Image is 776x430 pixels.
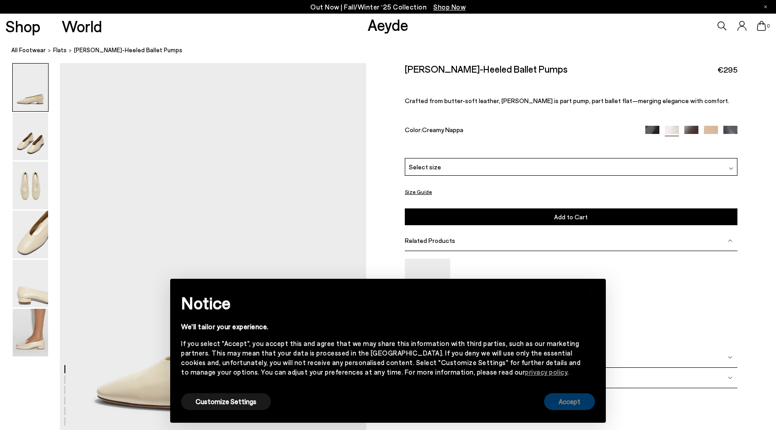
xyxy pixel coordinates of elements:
a: Shop [5,18,40,34]
a: Aeyde [368,15,408,34]
img: svg%3E [729,166,733,171]
img: svg%3E [728,355,732,360]
a: privacy policy [525,368,567,376]
span: [PERSON_NAME]-Heeled Ballet Pumps [74,45,182,55]
img: Delia Low-Heeled Ballet Pumps - Image 6 [13,309,48,356]
button: Accept [544,393,595,410]
h2: Notice [181,291,580,315]
a: World [62,18,102,34]
span: 0 [766,24,771,29]
span: Add to Cart [554,213,588,221]
img: Delia Low-Heeled Ballet Pumps - Image 4 [13,211,48,258]
img: svg%3E [728,376,732,380]
img: Delia Low-Heeled Ballet Pumps - Image 5 [13,260,48,307]
a: All Footwear [11,45,46,55]
div: We'll tailor your experience. [181,322,580,331]
img: Delia Low-Heeled Ballet Pumps - Image 1 [13,64,48,111]
span: × [588,286,594,299]
nav: breadcrumb [11,38,776,63]
button: Size Guide [405,186,432,198]
span: Navigate to /collections/new-in [433,3,466,11]
div: If you select "Accept", you accept this and agree that we may share this information with third p... [181,339,580,377]
img: Kirsten Ballet Flats [405,259,450,319]
span: Creamy Nappa [422,126,463,133]
div: Color: [405,126,635,136]
span: Select size [409,162,441,172]
p: Out Now | Fall/Winter ‘25 Collection [310,1,466,13]
h2: [PERSON_NAME]-Heeled Ballet Pumps [405,63,568,74]
a: 0 [757,21,766,31]
button: Customize Settings [181,393,271,410]
span: Crafted from butter-soft leather, [PERSON_NAME] is part pump, part ballet flat—merging elegance w... [405,97,729,104]
span: €295 [717,64,737,75]
a: flats [53,45,67,55]
img: svg%3E [728,238,732,243]
img: Delia Low-Heeled Ballet Pumps - Image 2 [13,113,48,160]
button: Add to Cart [405,208,737,225]
img: Delia Low-Heeled Ballet Pumps - Image 3 [13,162,48,209]
button: Close this notice [580,282,602,303]
span: flats [53,46,67,54]
span: Related Products [405,237,455,244]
